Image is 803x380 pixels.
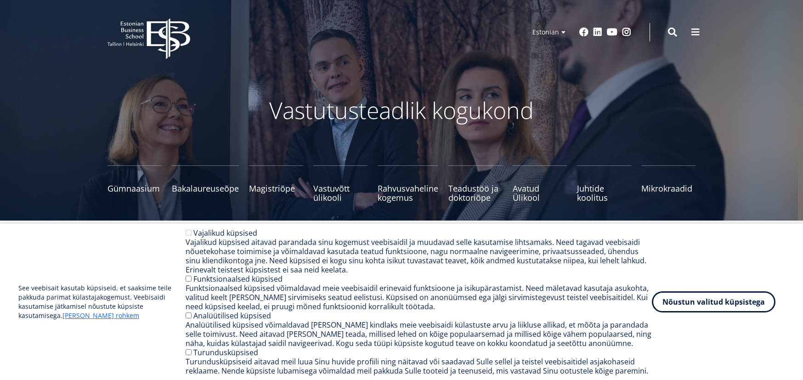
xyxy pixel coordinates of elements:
[577,165,631,202] a: Juhtide koolitus
[378,165,438,202] a: Rahvusvaheline kogemus
[62,311,139,320] a: [PERSON_NAME] rohkem
[249,165,303,202] a: Magistriõpe
[186,238,652,274] div: Vajalikud küpsised aitavad parandada sinu kogemust veebisaidil ja muudavad selle kasutamise lihts...
[107,184,162,193] span: Gümnaasium
[193,311,271,321] label: Analüütilised küpsised
[18,284,186,320] p: See veebisait kasutab küpsiseid, et saaksime teile pakkuda parimat külastajakogemust. Veebisaidi ...
[593,28,602,37] a: Linkedin
[579,28,588,37] a: Facebook
[448,184,503,202] span: Teadustöö ja doktoriõpe
[172,165,239,202] a: Bakalaureuseõpe
[193,228,257,238] label: Vajalikud küpsised
[607,28,617,37] a: Youtube
[193,274,283,284] label: Funktsionaalsed küpsised
[186,357,652,375] div: Turundusküpsiseid aitavad meil luua Sinu huvide profiili ning näitavad või saadavad Sulle sellel ...
[249,184,303,193] span: Magistriõpe
[641,184,696,193] span: Mikrokraadid
[652,291,775,312] button: Nõustun valitud küpsistega
[448,165,503,202] a: Teadustöö ja doktoriõpe
[313,184,368,202] span: Vastuvõtt ülikooli
[513,165,567,202] a: Avatud Ülikool
[107,165,162,202] a: Gümnaasium
[622,28,631,37] a: Instagram
[641,165,696,202] a: Mikrokraadid
[172,184,239,193] span: Bakalaureuseõpe
[513,184,567,202] span: Avatud Ülikool
[193,347,258,357] label: Turundusküpsised
[577,184,631,202] span: Juhtide koolitus
[158,96,645,124] p: Vastutusteadlik kogukond
[313,165,368,202] a: Vastuvõtt ülikooli
[186,284,652,311] div: Funktsionaalsed küpsised võimaldavad meie veebisaidil erinevaid funktsioone ja isikupärastamist. ...
[186,320,652,348] div: Analüütilised küpsised võimaldavad [PERSON_NAME] kindlaks meie veebisaidi külastuste arvu ja liik...
[378,184,438,202] span: Rahvusvaheline kogemus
